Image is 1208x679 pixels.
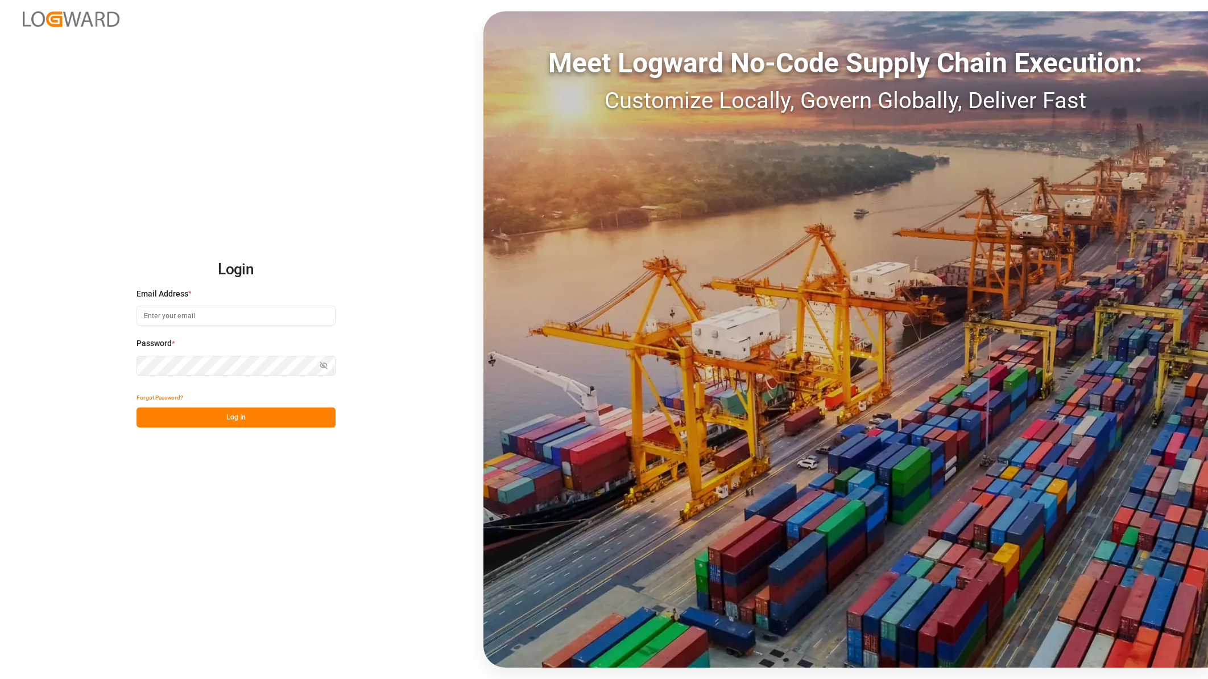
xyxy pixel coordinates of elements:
[136,408,336,427] button: Log In
[483,43,1208,84] div: Meet Logward No-Code Supply Chain Execution:
[136,388,183,408] button: Forgot Password?
[136,288,188,300] span: Email Address
[136,252,336,288] h2: Login
[136,338,172,349] span: Password
[136,306,336,326] input: Enter your email
[23,11,119,27] img: Logward_new_orange.png
[483,84,1208,118] div: Customize Locally, Govern Globally, Deliver Fast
